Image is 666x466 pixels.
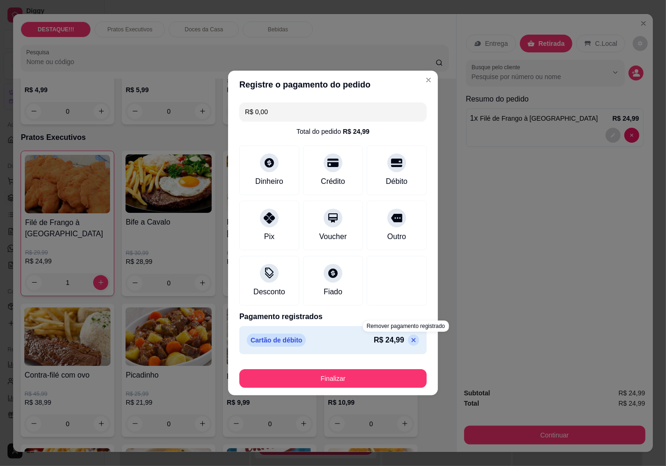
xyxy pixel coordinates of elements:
div: Total do pedido [296,127,370,136]
div: Desconto [253,286,285,298]
div: Pix [264,231,274,242]
div: Débito [386,176,407,187]
div: Crédito [321,176,345,187]
div: Remover pagamento registrado [363,320,449,332]
input: Ex.: hambúrguer de cordeiro [245,102,421,121]
div: Outro [387,231,406,242]
div: Fiado [324,286,342,298]
button: Close [421,73,436,87]
div: Dinheiro [255,176,283,187]
div: Voucher [319,231,347,242]
p: R$ 24,99 [374,335,404,346]
button: Finalizar [239,369,427,388]
p: Cartão de débito [247,334,306,347]
p: Pagamento registrados [239,311,427,322]
header: Registre o pagamento do pedido [228,71,438,99]
div: R$ 24,99 [343,127,370,136]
